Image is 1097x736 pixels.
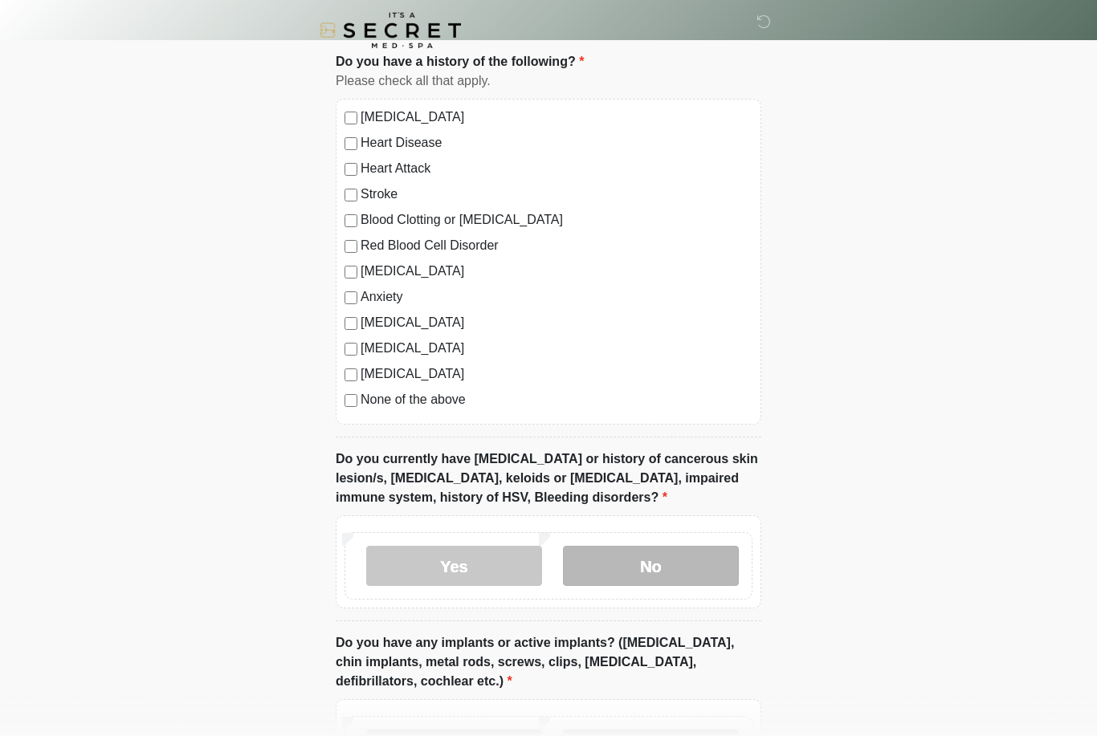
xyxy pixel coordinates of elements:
input: None of the above [345,394,357,407]
input: [MEDICAL_DATA] [345,112,357,124]
label: [MEDICAL_DATA] [361,108,752,127]
label: Do you have a history of the following? [336,52,584,71]
label: No [563,546,739,586]
input: [MEDICAL_DATA] [345,343,357,356]
input: Stroke [345,189,357,201]
img: It's A Secret Med Spa Logo [320,12,461,48]
label: [MEDICAL_DATA] [361,339,752,358]
input: [MEDICAL_DATA] [345,368,357,381]
label: Do you currently have [MEDICAL_DATA] or history of cancerous skin lesion/s, [MEDICAL_DATA], keloi... [336,449,761,507]
label: Stroke [361,185,752,204]
label: Heart Attack [361,159,752,178]
label: [MEDICAL_DATA] [361,262,752,281]
input: Heart Disease [345,137,357,150]
label: Heart Disease [361,133,752,152]
label: Red Blood Cell Disorder [361,236,752,255]
input: Red Blood Cell Disorder [345,240,357,253]
label: Blood Clotting or [MEDICAL_DATA] [361,210,752,230]
label: [MEDICAL_DATA] [361,313,752,332]
label: Yes [366,546,542,586]
div: Please check all that apply. [336,71,761,91]
input: [MEDICAL_DATA] [345,266,357,279]
label: Anxiety [361,287,752,307]
input: [MEDICAL_DATA] [345,317,357,330]
input: Heart Attack [345,163,357,176]
input: Blood Clotting or [MEDICAL_DATA] [345,214,357,227]
input: Anxiety [345,291,357,304]
label: Do you have any implants or active implants? ([MEDICAL_DATA], chin implants, metal rods, screws, ... [336,633,761,691]
label: [MEDICAL_DATA] [361,364,752,384]
label: None of the above [361,390,752,409]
